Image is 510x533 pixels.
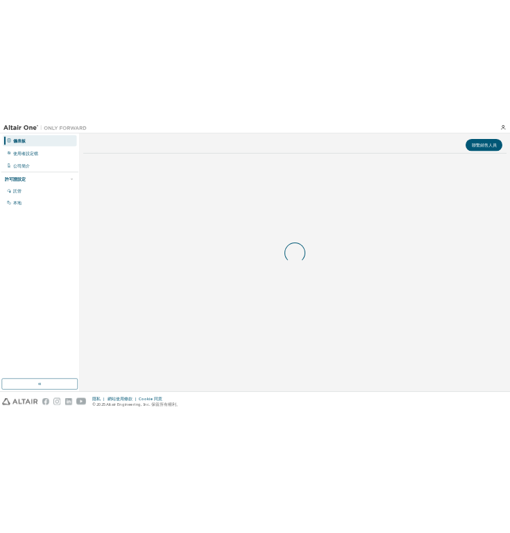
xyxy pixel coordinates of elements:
[7,4,180,18] img: 牽牛星一號
[26,31,51,42] font: 儀表板
[26,56,76,67] font: 使用者設定檔
[26,155,42,167] font: 本地
[9,107,51,119] font: 許可證設定
[26,131,42,143] font: 託管
[26,81,59,92] font: 公司簡介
